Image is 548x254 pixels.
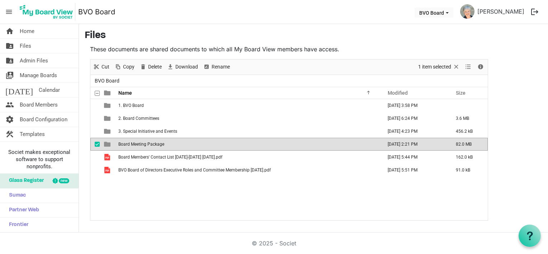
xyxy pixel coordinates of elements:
button: Selection [417,62,461,71]
span: Download [175,62,199,71]
span: BVO Board [93,76,121,85]
td: 162.0 kB is template cell column header Size [448,151,488,164]
td: June 02, 2025 5:44 PM column header Modified [380,151,448,164]
td: June 19, 2025 6:24 PM column header Modified [380,112,448,125]
button: logout [527,4,542,19]
span: switch_account [5,68,14,83]
div: Delete [137,60,164,75]
div: Clear selection [416,60,462,75]
td: July 21, 2025 2:21 PM column header Modified [380,138,448,151]
h3: Files [85,30,542,42]
td: is template cell column header type [100,164,116,177]
div: Details [474,60,487,75]
td: June 02, 2025 5:51 PM column header Modified [380,164,448,177]
button: View dropdownbutton [464,62,472,71]
button: Delete [138,62,163,71]
span: construction [5,127,14,141]
span: home [5,24,14,38]
span: Manage Boards [20,68,57,83]
span: Partner Web [5,203,39,217]
td: checkbox [90,99,100,112]
td: 1. BVO Board is template cell column header Name [116,99,380,112]
div: Download [164,60,200,75]
span: 1 item selected [417,62,452,71]
button: BVO Board dropdownbutton [415,8,453,18]
td: October 29, 2024 4:23 PM column header Modified [380,125,448,138]
span: Board Meeting Package [118,142,164,147]
td: is template cell column header type [100,151,116,164]
span: Board Members' Contact List [DATE]-[DATE] [DATE].pdf [118,155,222,160]
td: October 29, 2024 3:58 PM column header Modified [380,99,448,112]
img: PyyS3O9hLMNWy5sfr9llzGd1zSo7ugH3aP_66mAqqOBuUsvSKLf-rP3SwHHrcKyCj7ldBY4ygcQ7lV8oQjcMMA_thumb.png [460,4,474,19]
span: Admin Files [20,53,48,68]
span: BVO Board of Directors Executive Roles and Committee Membership [DATE].pdf [118,168,271,173]
a: [PERSON_NAME] [474,4,527,19]
span: Cut [101,62,110,71]
td: is template cell column header type [100,112,116,125]
td: is template cell column header type [100,99,116,112]
span: Rename [211,62,231,71]
a: BVO Board [78,5,115,19]
div: Cut [90,60,112,75]
span: people [5,98,14,112]
td: checkbox [90,112,100,125]
span: Frontier [5,218,28,232]
div: View [462,60,474,75]
td: 3.6 MB is template cell column header Size [448,112,488,125]
span: 1. BVO Board [118,103,144,108]
span: Calendar [39,83,60,97]
span: folder_shared [5,53,14,68]
span: settings [5,112,14,127]
div: Rename [200,60,232,75]
div: new [59,178,69,183]
span: Delete [147,62,162,71]
td: checkbox [90,151,100,164]
span: Files [20,39,31,53]
span: Board Configuration [20,112,67,127]
td: checkbox [90,164,100,177]
span: [DATE] [5,83,33,97]
td: 2. Board Committees is template cell column header Name [116,112,380,125]
span: folder_shared [5,39,14,53]
span: Board Members [20,98,58,112]
span: Sumac [5,188,26,203]
button: Cut [92,62,111,71]
span: Glass Register [5,174,44,188]
td: is template cell column header Size [448,99,488,112]
span: Home [20,24,34,38]
td: is template cell column header type [100,125,116,138]
p: These documents are shared documents to which all My Board View members have access. [90,45,488,53]
div: Copy [112,60,137,75]
span: Modified [388,90,408,96]
td: Board Members' Contact List 2025-2028 May 2025.pdf is template cell column header Name [116,151,380,164]
span: Templates [20,127,45,141]
td: checkbox [90,125,100,138]
button: Download [166,62,199,71]
td: is template cell column header type [100,138,116,151]
button: Details [476,62,486,71]
span: Copy [122,62,135,71]
span: Name [118,90,132,96]
td: 82.0 MB is template cell column header Size [448,138,488,151]
a: My Board View Logo [18,3,78,21]
td: 91.0 kB is template cell column header Size [448,164,488,177]
button: Rename [202,62,231,71]
img: My Board View Logo [18,3,75,21]
button: Copy [113,62,136,71]
a: © 2025 - Societ [252,240,296,247]
span: 3. Special Initiative and Events [118,129,177,134]
td: Board Meeting Package is template cell column header Name [116,138,380,151]
td: BVO Board of Directors Executive Roles and Committee Membership May 2025.pdf is template cell col... [116,164,380,177]
span: 2. Board Committees [118,116,159,121]
span: menu [2,5,16,19]
span: Societ makes exceptional software to support nonprofits. [3,149,75,170]
td: checkbox [90,138,100,151]
td: 456.2 kB is template cell column header Size [448,125,488,138]
span: Size [456,90,466,96]
td: 3. Special Initiative and Events is template cell column header Name [116,125,380,138]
